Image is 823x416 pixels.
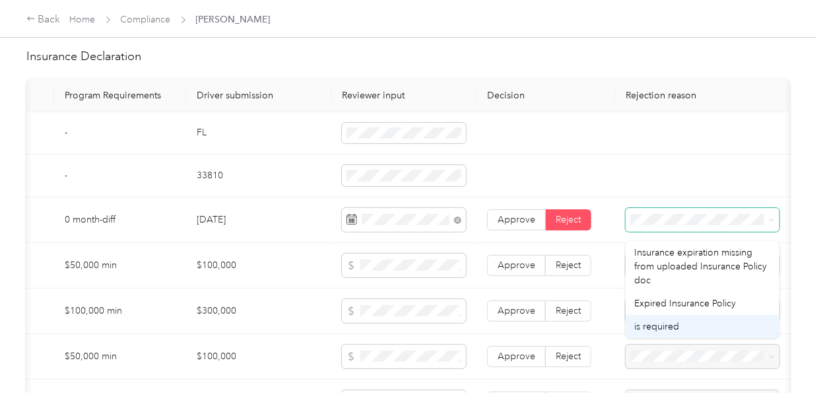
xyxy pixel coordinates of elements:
[54,155,186,197] td: -
[556,305,581,316] span: Reject
[186,112,331,155] td: FL
[615,79,790,112] th: Rejection reason
[54,289,186,334] td: $100,000 min
[70,14,96,25] a: Home
[186,289,331,334] td: $300,000
[26,48,790,65] h2: Insurance Declaration
[186,79,331,112] th: Driver submission
[635,298,737,309] span: Expired Insurance Policy
[556,351,581,362] span: Reject
[331,79,477,112] th: Reviewer input
[556,214,581,225] span: Reject
[54,334,186,380] td: $50,000 min
[196,13,271,26] span: [PERSON_NAME]
[498,214,535,225] span: Approve
[186,197,331,243] td: [DATE]
[54,79,186,112] th: Program Requirements
[498,351,535,362] span: Approve
[498,305,535,316] span: Approve
[477,79,615,112] th: Decision
[54,243,186,289] td: $50,000 min
[635,321,680,332] span: is required
[498,260,535,271] span: Approve
[186,334,331,380] td: $100,000
[54,112,186,155] td: -
[749,342,823,416] iframe: Everlance-gr Chat Button Frame
[186,243,331,289] td: $100,000
[635,247,768,286] span: Insurance expiration missing from uploaded Insurance Policy doc
[186,155,331,197] td: 33810
[54,197,186,243] td: 0 month-diff
[556,260,581,271] span: Reject
[121,14,171,25] a: Compliance
[26,12,61,28] div: Back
